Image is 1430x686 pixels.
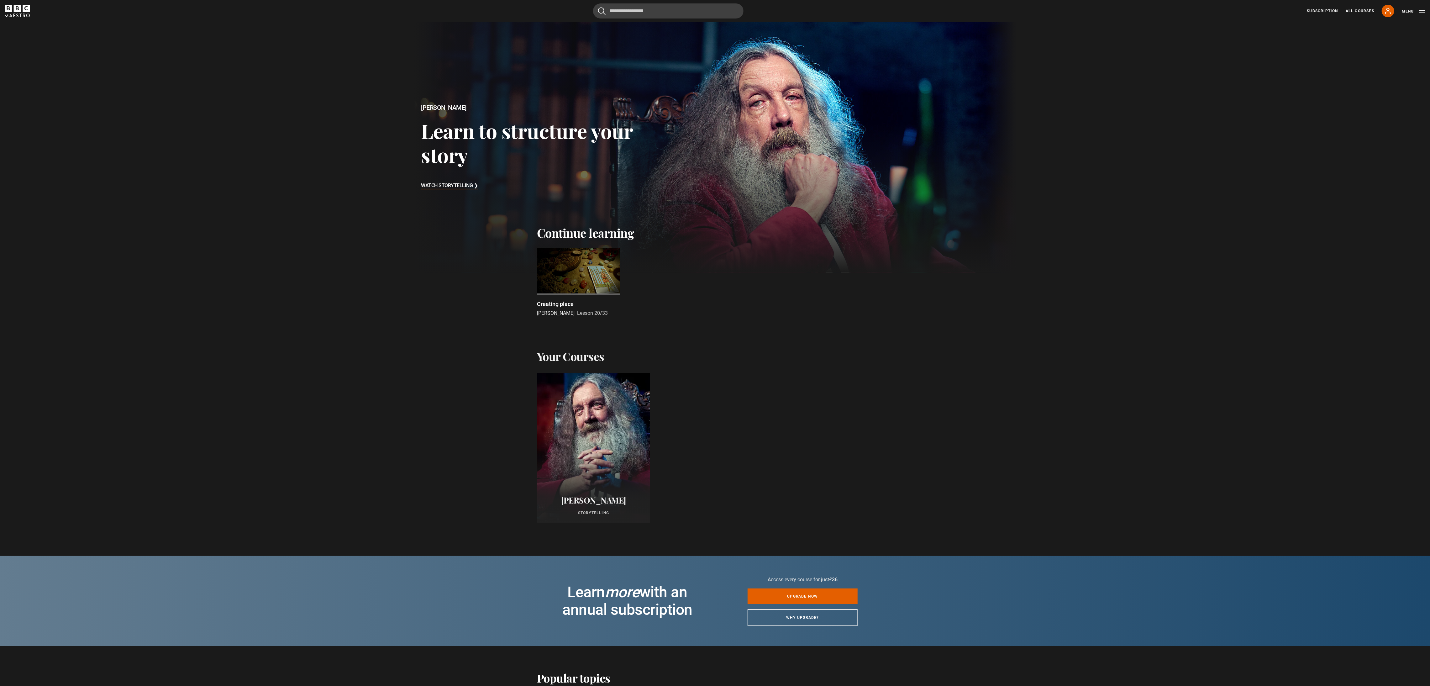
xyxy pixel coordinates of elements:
[537,671,610,684] h2: Popular topics
[598,7,606,15] button: Submit the search query
[605,583,639,601] i: more
[593,3,744,18] input: Search
[829,577,838,583] span: £36
[421,181,478,191] h3: Watch Storytelling ❯
[748,588,858,604] a: Upgrade now
[414,22,1016,273] a: [PERSON_NAME] Learn to structure your story Watch Storytelling ❯
[748,609,858,626] a: Why upgrade?
[537,310,575,316] span: [PERSON_NAME]
[421,104,655,111] h2: [PERSON_NAME]
[537,373,650,523] a: [PERSON_NAME] Storytelling
[1346,8,1374,14] a: All Courses
[5,5,30,17] svg: BBC Maestro
[544,495,643,505] h2: [PERSON_NAME]
[537,226,893,240] h2: Continue learning
[1402,8,1425,14] button: Toggle navigation
[421,119,655,167] h3: Learn to structure your story
[748,576,858,583] p: Access every course for just
[1307,8,1338,14] a: Subscription
[537,248,620,317] a: Creating place [PERSON_NAME] Lesson 20/33
[544,583,710,619] h2: Learn with an annual subscription
[537,300,574,308] p: Creating place
[544,510,643,516] p: Storytelling
[577,310,608,316] span: Lesson 20/33
[537,350,604,363] h2: Your Courses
